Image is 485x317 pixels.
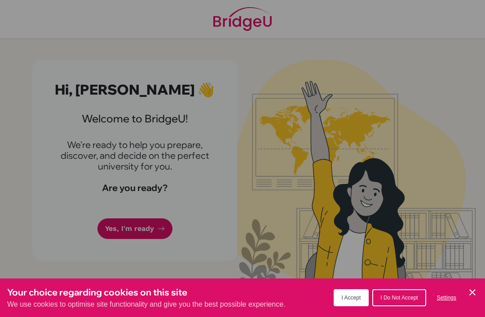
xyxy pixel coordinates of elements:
[7,299,286,310] p: We use cookies to optimise site functionality and give you the best possible experience.
[430,290,463,305] button: Settings
[380,295,418,301] span: I Do Not Accept
[334,289,369,306] button: I Accept
[7,286,286,299] h3: Your choice regarding cookies on this site
[467,287,478,298] button: Save and close
[372,289,426,306] button: I Do Not Accept
[437,295,456,301] span: Settings
[342,295,361,301] span: I Accept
